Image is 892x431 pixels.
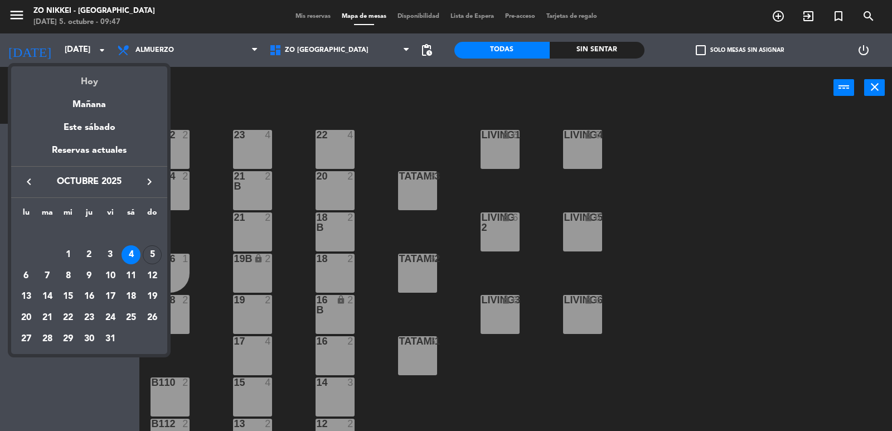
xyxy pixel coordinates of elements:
div: 8 [59,267,77,285]
div: 15 [59,287,77,306]
div: 11 [122,267,140,285]
td: 2 de octubre de 2025 [79,244,100,265]
div: 16 [80,287,99,306]
th: viernes [100,206,121,224]
td: OCT. [16,223,163,244]
td: 11 de octubre de 2025 [121,265,142,287]
div: 29 [59,330,77,348]
div: 3 [101,245,120,264]
td: 25 de octubre de 2025 [121,307,142,328]
td: 21 de octubre de 2025 [37,307,58,328]
td: 19 de octubre de 2025 [142,286,163,307]
td: 20 de octubre de 2025 [16,307,37,328]
div: 18 [122,287,140,306]
div: 23 [80,308,99,327]
th: jueves [79,206,100,224]
td: 5 de octubre de 2025 [142,244,163,265]
td: 7 de octubre de 2025 [37,265,58,287]
td: 30 de octubre de 2025 [79,328,100,350]
div: 22 [59,308,77,327]
div: 30 [80,330,99,348]
th: sábado [121,206,142,224]
div: Mañana [11,89,167,112]
td: 12 de octubre de 2025 [142,265,163,287]
div: 27 [17,330,36,348]
td: 31 de octubre de 2025 [100,328,121,350]
div: 24 [101,308,120,327]
td: 15 de octubre de 2025 [57,286,79,307]
i: keyboard_arrow_right [143,175,156,188]
td: 10 de octubre de 2025 [100,265,121,287]
div: 9 [80,267,99,285]
div: 19 [143,287,162,306]
div: 17 [101,287,120,306]
div: 31 [101,330,120,348]
div: 12 [143,267,162,285]
div: 7 [38,267,57,285]
th: martes [37,206,58,224]
div: 13 [17,287,36,306]
div: Hoy [11,66,167,89]
div: 5 [143,245,162,264]
div: 6 [17,267,36,285]
td: 22 de octubre de 2025 [57,307,79,328]
td: 9 de octubre de 2025 [79,265,100,287]
th: lunes [16,206,37,224]
span: octubre 2025 [39,175,139,189]
td: 4 de octubre de 2025 [121,244,142,265]
td: 24 de octubre de 2025 [100,307,121,328]
td: 8 de octubre de 2025 [57,265,79,287]
td: 28 de octubre de 2025 [37,328,58,350]
td: 16 de octubre de 2025 [79,286,100,307]
div: 10 [101,267,120,285]
div: 26 [143,308,162,327]
div: 4 [122,245,140,264]
td: 17 de octubre de 2025 [100,286,121,307]
div: 21 [38,308,57,327]
div: Este sábado [11,112,167,143]
th: domingo [142,206,163,224]
div: 20 [17,308,36,327]
button: keyboard_arrow_left [19,175,39,189]
div: Reservas actuales [11,143,167,166]
td: 3 de octubre de 2025 [100,244,121,265]
td: 29 de octubre de 2025 [57,328,79,350]
td: 27 de octubre de 2025 [16,328,37,350]
td: 1 de octubre de 2025 [57,244,79,265]
th: miércoles [57,206,79,224]
td: 13 de octubre de 2025 [16,286,37,307]
div: 14 [38,287,57,306]
td: 23 de octubre de 2025 [79,307,100,328]
i: keyboard_arrow_left [22,175,36,188]
td: 18 de octubre de 2025 [121,286,142,307]
td: 14 de octubre de 2025 [37,286,58,307]
div: 28 [38,330,57,348]
button: keyboard_arrow_right [139,175,159,189]
div: 25 [122,308,140,327]
td: 6 de octubre de 2025 [16,265,37,287]
div: 1 [59,245,77,264]
td: 26 de octubre de 2025 [142,307,163,328]
div: 2 [80,245,99,264]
